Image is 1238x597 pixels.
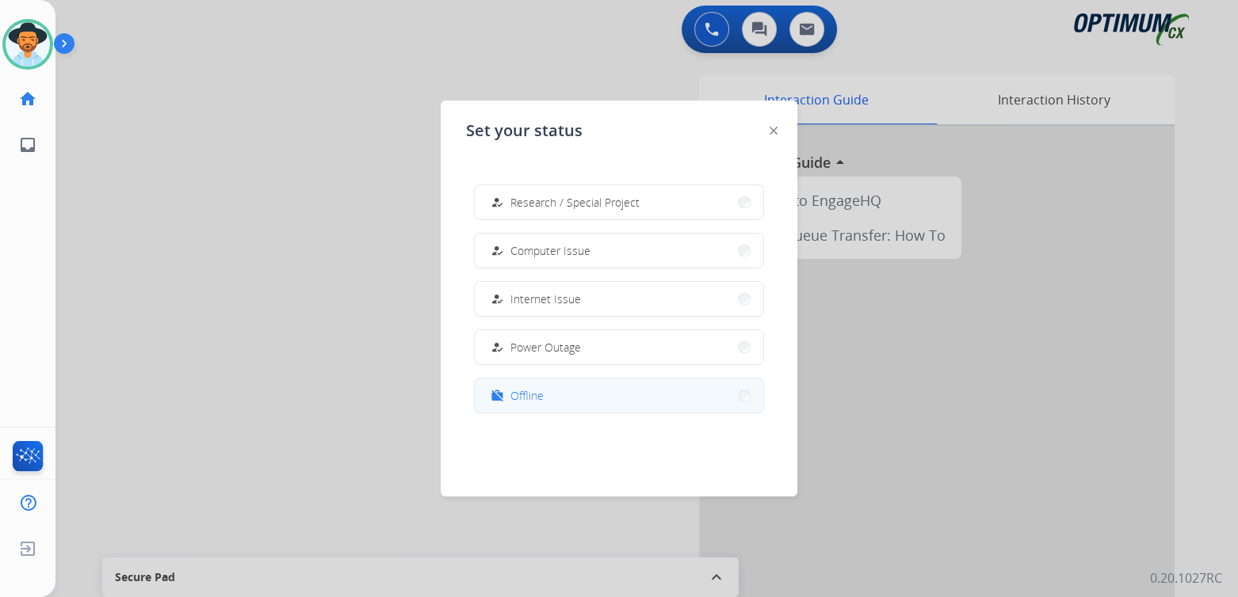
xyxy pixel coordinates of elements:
button: Offline [475,378,763,413]
mat-icon: how_to_reg [491,340,504,354]
mat-icon: home [18,89,37,108]
span: Power Outage [510,339,581,356]
mat-icon: how_to_reg [491,244,504,257]
span: Offline [510,387,544,404]
button: Internet Issue [475,282,763,316]
span: Computer Issue [510,242,590,259]
span: Internet Issue [510,291,581,307]
img: avatar [6,22,50,67]
mat-icon: inbox [18,135,37,154]
button: Power Outage [475,330,763,364]
button: Computer Issue [475,234,763,268]
span: Research / Special Project [510,194,640,211]
mat-icon: how_to_reg [491,196,504,209]
mat-icon: work_off [491,389,504,402]
img: close-button [770,127,778,135]
p: 0.20.1027RC [1150,568,1222,587]
button: Research / Special Project [475,185,763,219]
span: Set your status [466,120,583,142]
mat-icon: how_to_reg [491,292,504,306]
